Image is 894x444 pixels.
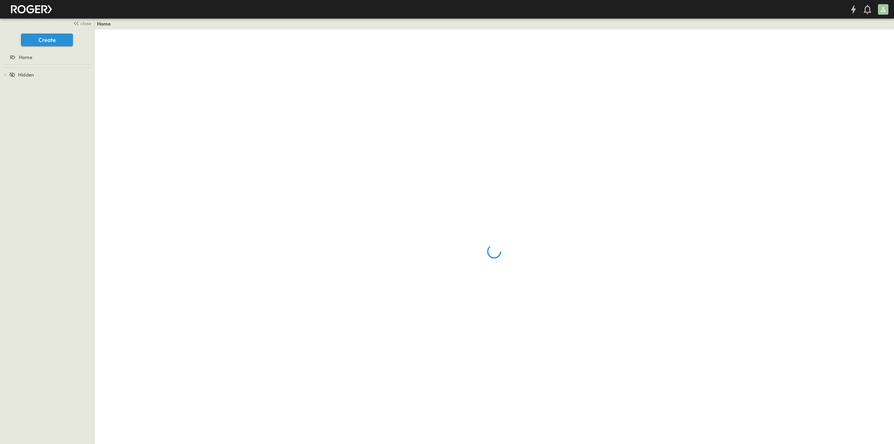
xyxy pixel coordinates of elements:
span: close [80,20,91,27]
span: Home [19,54,32,61]
button: Create [21,34,73,46]
a: Home [97,20,111,27]
button: close [70,18,93,28]
span: Hidden [18,71,34,78]
a: Home [1,52,91,62]
nav: breadcrumbs [97,20,115,27]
